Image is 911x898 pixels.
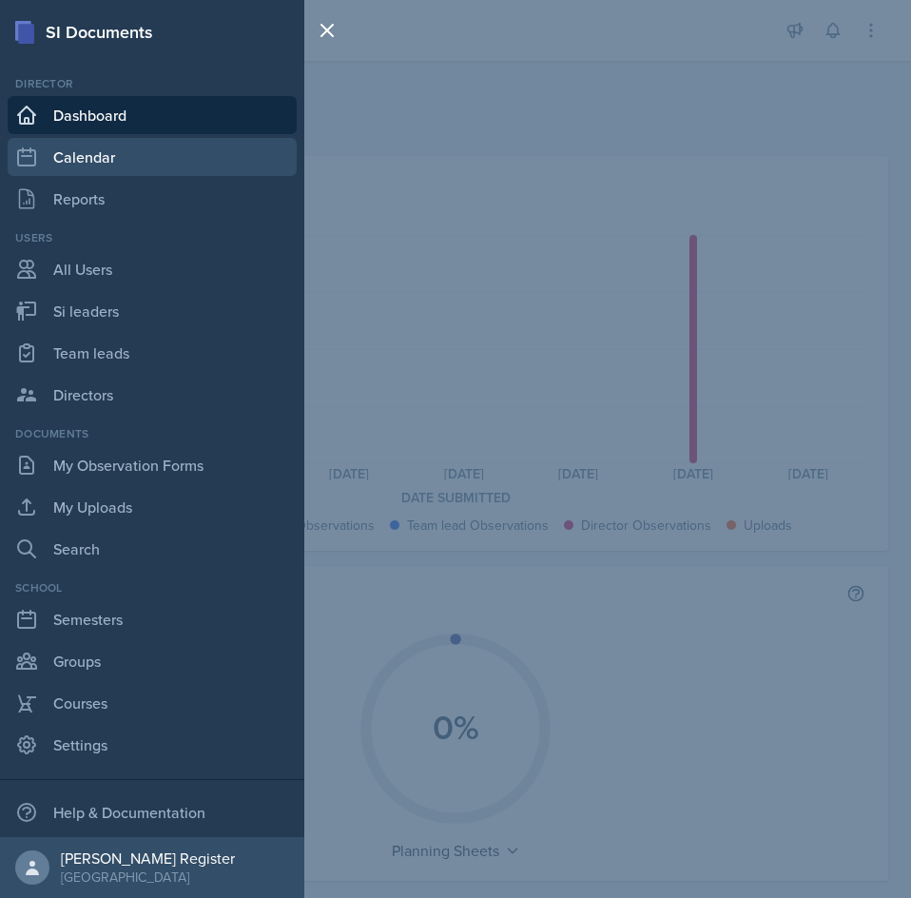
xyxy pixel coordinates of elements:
div: Director [8,75,297,92]
div: [PERSON_NAME] Register [61,849,235,868]
a: Reports [8,180,297,218]
a: Dashboard [8,96,297,134]
a: Team leads [8,334,297,372]
a: My Uploads [8,488,297,526]
a: Si leaders [8,292,297,330]
div: Help & Documentation [8,793,297,831]
a: All Users [8,250,297,288]
div: [GEOGRAPHIC_DATA] [61,868,235,887]
div: Documents [8,425,297,442]
a: Courses [8,684,297,722]
a: Directors [8,376,297,414]
div: Users [8,229,297,246]
a: Settings [8,726,297,764]
a: Semesters [8,600,297,638]
a: Groups [8,642,297,680]
a: Search [8,530,297,568]
a: My Observation Forms [8,446,297,484]
a: Calendar [8,138,297,176]
div: School [8,579,297,596]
